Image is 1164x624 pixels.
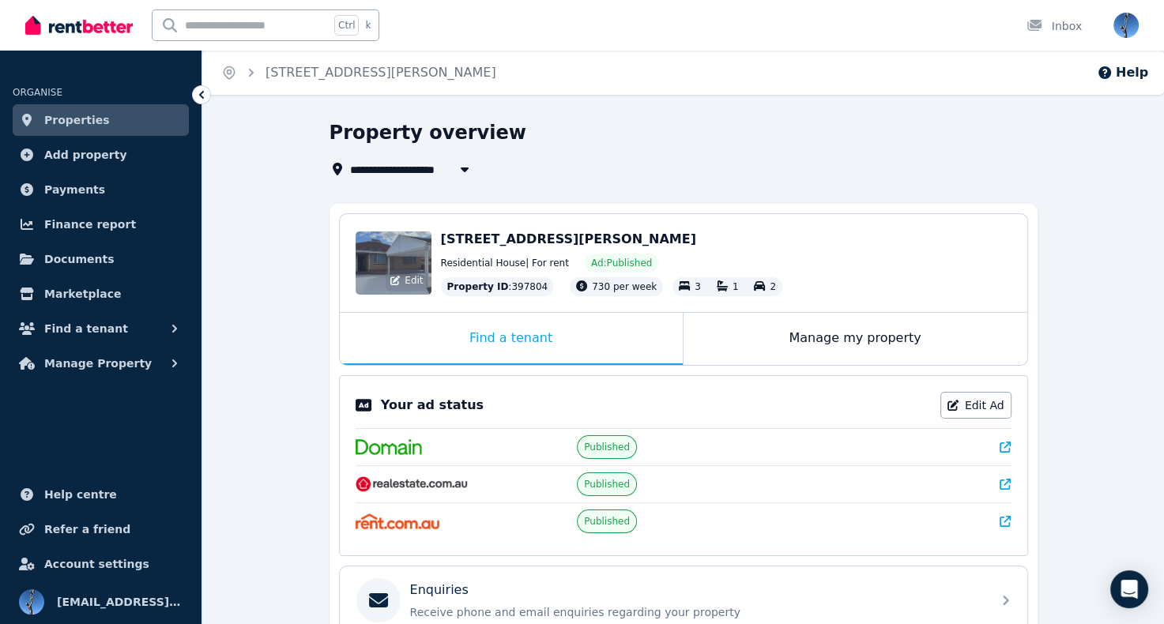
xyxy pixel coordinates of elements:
[13,548,189,580] a: Account settings
[13,313,189,344] button: Find a tenant
[592,281,657,292] span: 730 per week
[202,51,515,95] nav: Breadcrumb
[13,174,189,205] a: Payments
[13,348,189,379] button: Manage Property
[44,111,110,130] span: Properties
[44,284,121,303] span: Marketplace
[584,515,630,528] span: Published
[1113,13,1139,38] img: donelks@bigpond.com
[44,319,128,338] span: Find a tenant
[266,65,496,80] a: [STREET_ADDRESS][PERSON_NAME]
[770,281,776,292] span: 2
[1097,63,1148,82] button: Help
[44,354,152,373] span: Manage Property
[44,485,117,504] span: Help centre
[356,476,469,492] img: RealEstate.com.au
[44,554,149,573] span: Account settings
[334,15,359,36] span: Ctrl
[13,479,189,510] a: Help centre
[684,313,1027,365] div: Manage my property
[330,120,526,145] h1: Property overview
[447,280,509,293] span: Property ID
[13,87,62,98] span: ORGANISE
[733,281,739,292] span: 1
[340,313,683,365] div: Find a tenant
[44,250,115,269] span: Documents
[441,277,555,296] div: : 397804
[13,278,189,310] a: Marketplace
[410,604,982,620] p: Receive phone and email enquiries regarding your property
[584,478,630,491] span: Published
[13,513,189,545] a: Refer a friend
[591,257,652,269] span: Ad: Published
[57,592,183,611] span: [EMAIL_ADDRESS][DOMAIN_NAME]
[940,392,1011,419] a: Edit Ad
[410,581,469,600] p: Enquiries
[381,396,484,415] p: Your ad status
[405,274,423,287] span: Edit
[44,180,105,199] span: Payments
[441,231,696,246] span: [STREET_ADDRESS][PERSON_NAME]
[356,513,440,529] img: Rent.com.au
[584,441,630,453] span: Published
[365,19,371,32] span: k
[44,520,130,539] span: Refer a friend
[13,104,189,136] a: Properties
[44,215,136,234] span: Finance report
[19,589,44,615] img: donelks@bigpond.com
[13,139,189,171] a: Add property
[356,439,422,455] img: Domain.com.au
[44,145,127,164] span: Add property
[695,281,701,292] span: 3
[13,243,189,275] a: Documents
[13,209,189,240] a: Finance report
[25,13,133,37] img: RentBetter
[441,257,569,269] span: Residential House | For rent
[1027,18,1082,34] div: Inbox
[1110,570,1148,608] div: Open Intercom Messenger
